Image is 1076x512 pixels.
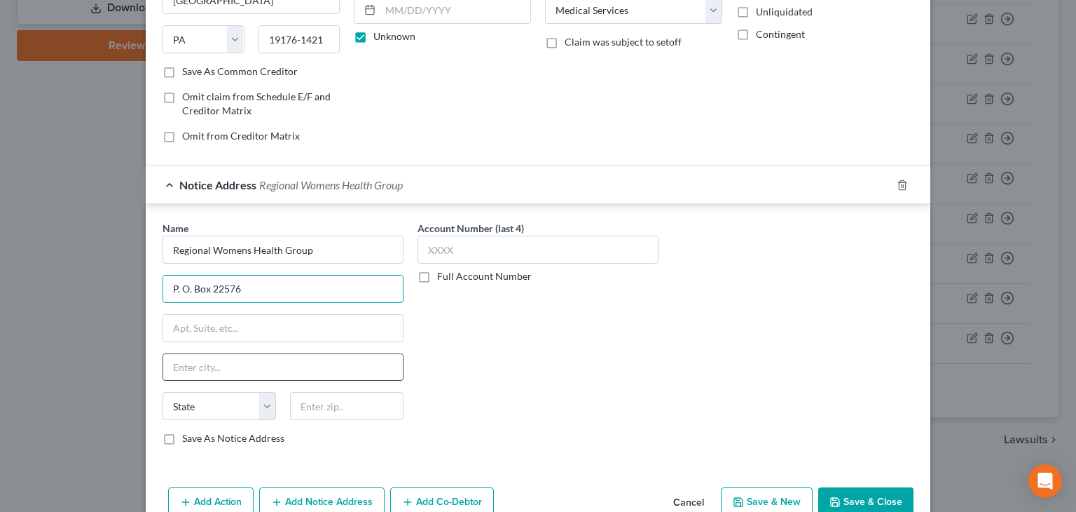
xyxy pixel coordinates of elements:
[182,65,298,79] label: Save As Common Creditor
[756,6,813,18] span: Unliquidated
[373,29,415,43] label: Unknown
[1028,464,1062,498] div: Open Intercom Messenger
[163,315,403,342] input: Apt, Suite, etc...
[258,25,340,53] input: Enter zip...
[163,236,403,264] input: Search by name...
[182,90,331,116] span: Omit claim from Schedule E/F and Creditor Matrix
[163,354,403,381] input: Enter city...
[290,392,403,420] input: Enter zip..
[756,28,805,40] span: Contingent
[418,221,524,236] label: Account Number (last 4)
[182,130,300,142] span: Omit from Creditor Matrix
[163,276,403,302] input: Enter address...
[418,236,658,264] input: XXXX
[259,178,403,191] span: Regional Womens Health Group
[179,178,256,191] span: Notice Address
[163,222,188,234] span: Name
[182,431,284,445] label: Save As Notice Address
[565,36,682,48] span: Claim was subject to setoff
[437,269,532,283] label: Full Account Number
